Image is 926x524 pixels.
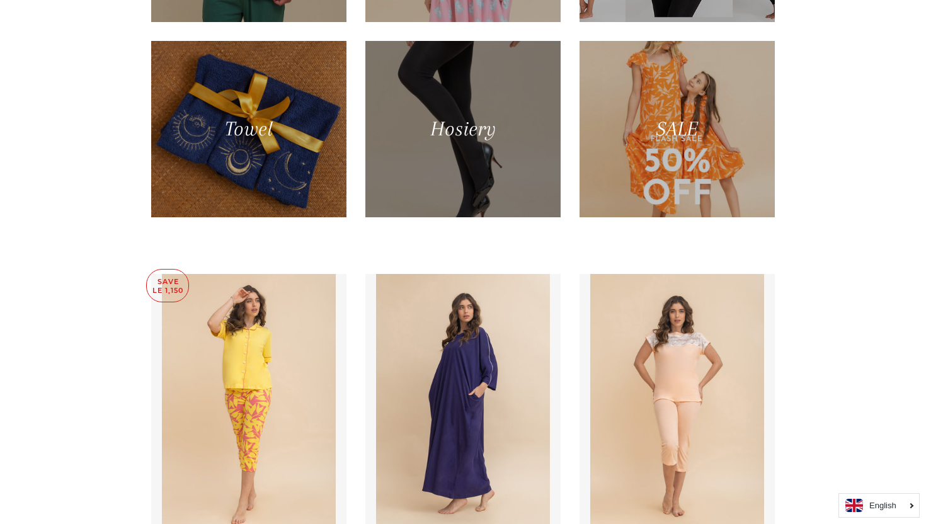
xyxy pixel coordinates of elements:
a: SALE [580,41,775,217]
a: English [845,499,913,512]
a: Towel [151,41,346,217]
a: Hosiery [365,41,561,217]
i: English [869,501,896,510]
p: Save LE 1,150 [147,270,188,302]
